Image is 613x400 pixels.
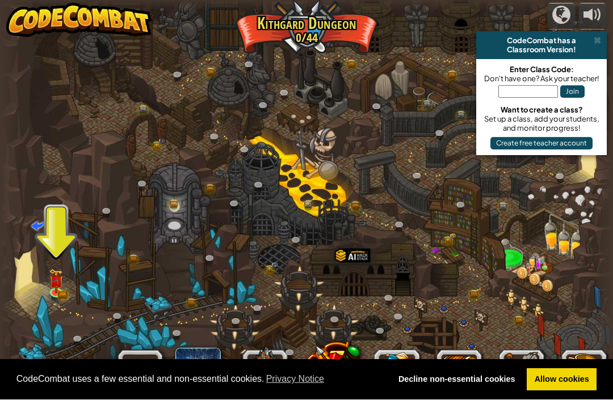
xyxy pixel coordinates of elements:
img: bronze-chest.png [58,291,68,300]
img: portrait.png [158,139,166,144]
button: Create free teacher account [490,137,593,150]
img: portrait.png [271,262,279,268]
button: Join [560,86,585,98]
div: CodeCombat has a [481,36,602,45]
span: CodeCombat uses a few essential and non-essential cookies. [16,371,382,388]
img: CodeCombat - Learn how to code by playing a game [6,3,152,37]
button: Campaigns [547,3,576,30]
img: portrait.png [450,233,457,238]
div: Don't have one? Ask your teacher! [482,74,601,84]
div: Enter Class Code: [482,65,601,74]
button: Adjust volume [578,3,607,30]
a: learn more about cookies [264,371,326,388]
div: Set up a class, add your students, and monitor progress! [482,115,601,133]
a: deny cookies [391,369,523,391]
img: level-banner-unlock.png [48,269,63,294]
div: Classroom Version! [481,45,602,55]
div: Want to create a class? [482,106,601,115]
img: portrait.png [52,278,61,285]
a: allow cookies [527,369,597,391]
